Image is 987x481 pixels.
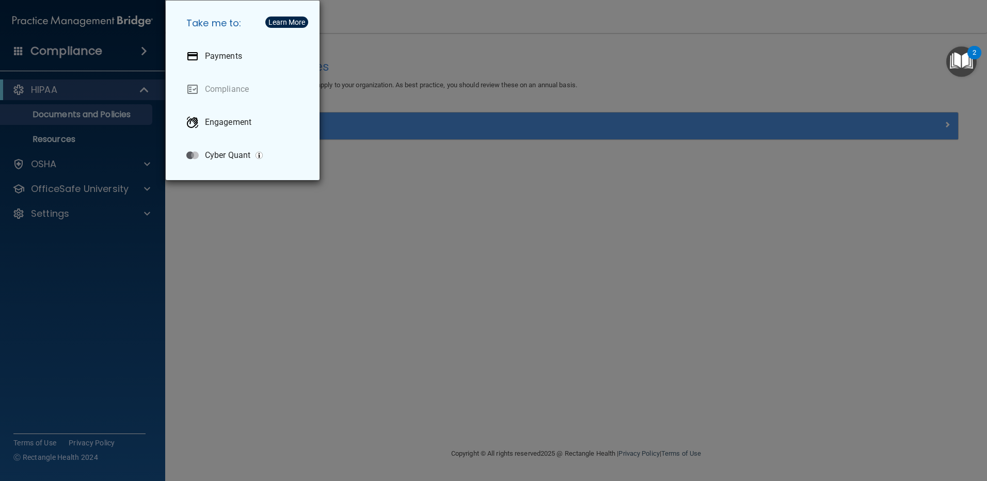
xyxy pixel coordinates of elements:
[178,9,311,38] h5: Take me to:
[178,141,311,170] a: Cyber Quant
[268,19,305,26] div: Learn More
[205,150,250,161] p: Cyber Quant
[178,108,311,137] a: Engagement
[265,17,308,28] button: Learn More
[178,42,311,71] a: Payments
[946,46,977,77] button: Open Resource Center, 2 new notifications
[205,51,242,61] p: Payments
[178,75,311,104] a: Compliance
[973,53,976,66] div: 2
[205,117,251,127] p: Engagement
